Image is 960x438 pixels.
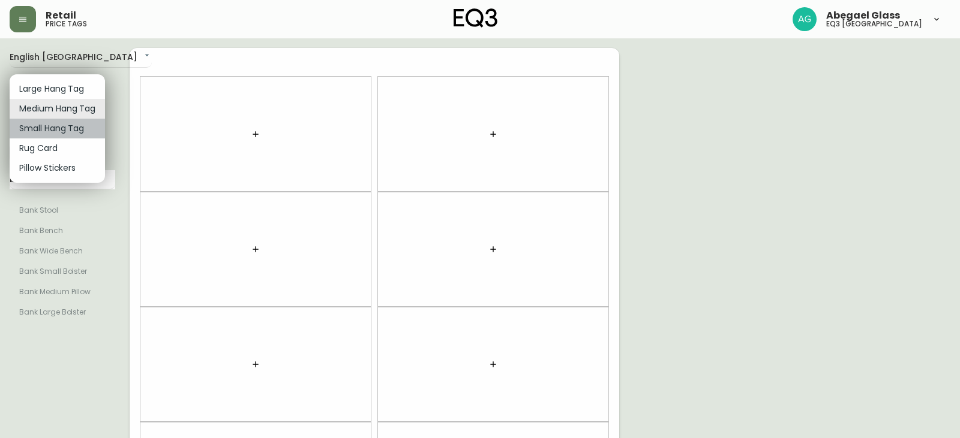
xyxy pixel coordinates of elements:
li: Medium Hang Tag [10,99,105,119]
li: Small Hang Tag [10,119,105,138]
div: [PERSON_NAME] 87 in Extended Sofa [36,49,166,80]
li: Pillow Stickers [10,158,105,178]
li: Rug Card [10,138,105,158]
li: Large Hang Tag [10,79,105,99]
div: 87.25w × 34.5d × 32.25h [36,84,166,95]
